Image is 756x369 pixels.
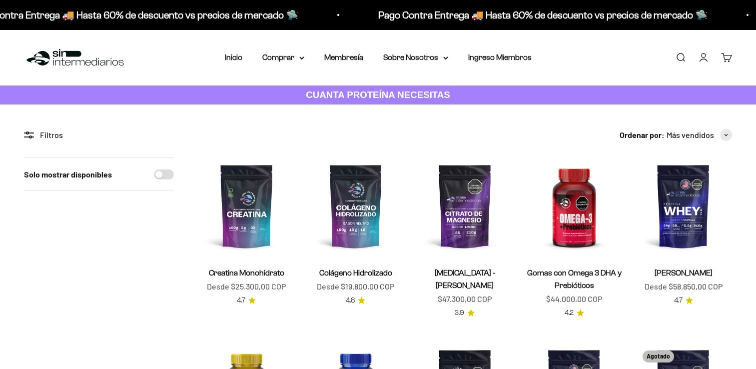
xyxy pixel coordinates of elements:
a: Ingreso Miembros [468,53,532,61]
strong: CUANTA PROTEÍNA NECESITAS [306,89,450,100]
a: 3.93.9 de 5.0 estrellas [455,307,475,318]
div: Filtros [24,128,174,141]
button: Más vendidos [667,128,732,141]
sale-price: Desde $25.300,00 COP [207,280,286,293]
summary: Sobre Nosotros [383,51,448,64]
a: 4.24.2 de 5.0 estrellas [565,307,584,318]
a: 4.74.7 de 5.0 estrellas [237,295,256,306]
a: Creatina Monohidrato [209,268,284,277]
span: 4.8 [346,295,355,306]
span: 4.7 [237,295,245,306]
sale-price: $47.300,00 COP [438,292,492,305]
a: 4.74.7 de 5.0 estrellas [674,295,693,306]
sale-price: Desde $19.800,00 COP [317,280,394,293]
a: [MEDICAL_DATA] - [PERSON_NAME] [435,268,495,289]
span: 4.7 [674,295,683,306]
a: Membresía [324,53,363,61]
a: Gomas con Omega 3 DHA y Prebióticos [527,268,622,289]
sale-price: Desde $58.850,00 COP [645,280,723,293]
label: Solo mostrar disponibles [24,168,112,181]
span: Más vendidos [667,128,714,141]
summary: Comprar [262,51,304,64]
span: 4.2 [565,307,574,318]
p: Pago Contra Entrega 🚚 Hasta 60% de descuento vs precios de mercado 🛸 [369,7,698,23]
span: 3.9 [455,307,464,318]
a: Colágeno Hidrolizado [319,268,392,277]
a: [PERSON_NAME] [655,268,713,277]
span: Ordenar por: [620,128,665,141]
a: 4.84.8 de 5.0 estrellas [346,295,365,306]
a: Inicio [225,53,242,61]
sale-price: $44.000,00 COP [546,292,602,305]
